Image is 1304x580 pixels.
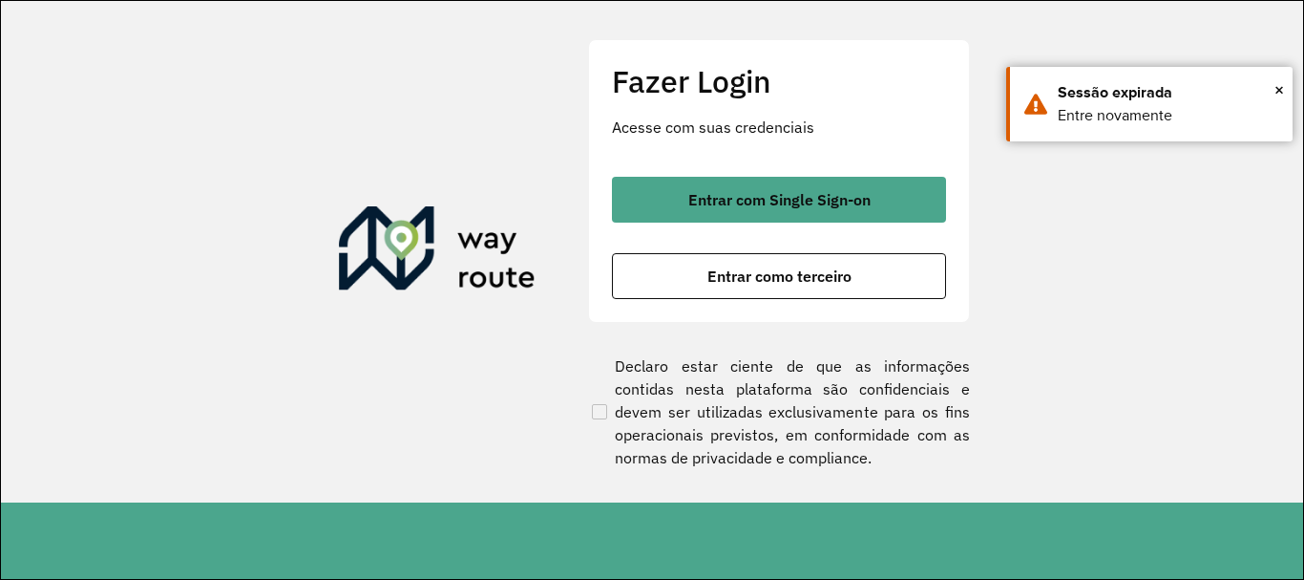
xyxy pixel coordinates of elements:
span: Entrar com Single Sign-on [688,192,871,207]
span: × [1274,75,1284,104]
div: Sessão expirada [1058,81,1278,104]
div: Entre novamente [1058,104,1278,127]
h2: Fazer Login [612,63,946,99]
button: button [612,253,946,299]
button: button [612,177,946,223]
span: Entrar como terceiro [707,269,852,284]
label: Declaro estar ciente de que as informações contidas nesta plataforma são confidenciais e devem se... [588,354,970,469]
p: Acesse com suas credenciais [612,116,946,139]
img: Roteirizador AmbevTech [339,206,536,298]
button: Close [1274,75,1284,104]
